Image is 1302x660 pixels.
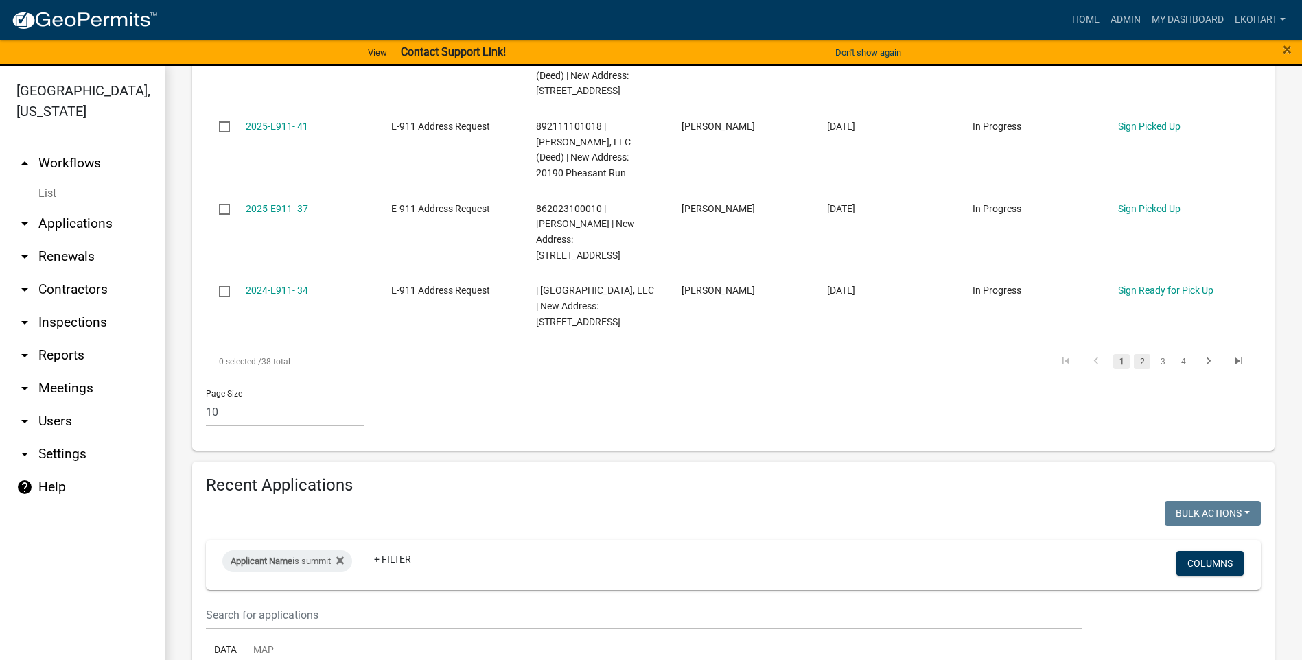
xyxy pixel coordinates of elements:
h4: Recent Applications [206,475,1261,495]
i: help [16,479,33,495]
a: Sign Picked Up [1118,203,1181,214]
a: 3 [1154,354,1171,369]
button: Columns [1176,551,1244,576]
div: 38 total [206,344,623,379]
a: 2025-E911- 37 [246,203,308,214]
span: | Rosebud Farms, LLC | New Address: 11623 Co Hwy S33 [536,285,654,327]
span: E-911 Address Request [391,285,490,296]
button: Don't show again [830,41,907,64]
span: 862023100010 | Timothy Williams | New Address: 31230 RR Ave [536,203,635,261]
i: arrow_drop_down [16,281,33,298]
span: E-911 Address Request [391,203,490,214]
i: arrow_drop_up [16,155,33,172]
div: is summit [222,550,352,572]
i: arrow_drop_down [16,215,33,232]
a: lkohart [1229,7,1291,33]
input: Search for applications [206,601,1082,629]
a: 2024-E911- 34 [246,285,308,296]
a: My Dashboard [1146,7,1229,33]
li: page 2 [1132,350,1152,373]
a: Home [1067,7,1105,33]
span: 03/05/2025 [827,203,855,214]
li: page 3 [1152,350,1173,373]
i: arrow_drop_down [16,380,33,397]
a: go to previous page [1083,354,1109,369]
i: arrow_drop_down [16,314,33,331]
span: In Progress [973,121,1021,132]
a: + Filter [363,547,422,571]
a: 1 [1113,354,1130,369]
a: View [362,41,393,64]
span: In Progress [973,285,1021,296]
span: Lori Kohart [682,203,755,214]
a: 2 [1134,354,1150,369]
i: arrow_drop_down [16,413,33,429]
span: 892213200014 | Merle L Hoversten Trust (Deed) | New Address: 12468 EE Avenue [536,38,633,96]
li: page 4 [1173,350,1194,373]
button: Bulk Actions [1165,501,1261,526]
a: Sign Picked Up [1118,121,1181,132]
span: E-911 Address Request [391,121,490,132]
span: Lori Kohart [682,285,755,296]
i: arrow_drop_down [16,248,33,265]
a: 2025-E911- 41 [246,121,308,132]
i: arrow_drop_down [16,347,33,364]
a: Admin [1105,7,1146,33]
span: 03/27/2025 [827,121,855,132]
span: 0 selected / [219,357,261,366]
span: Lori Kohart [682,121,755,132]
a: Sign Ready for Pick Up [1118,285,1213,296]
strong: Contact Support Link! [401,45,506,58]
a: go to last page [1226,354,1252,369]
a: go to first page [1053,354,1079,369]
li: page 1 [1111,350,1132,373]
a: go to next page [1196,354,1222,369]
i: arrow_drop_down [16,446,33,462]
span: Applicant Name [231,556,292,566]
a: 4 [1175,354,1191,369]
span: × [1283,40,1292,59]
span: 892111101018 | Simon Peter, LLC (Deed) | New Address: 20190 Pheasant Run [536,121,631,178]
span: In Progress [973,203,1021,214]
span: 12/05/2024 [827,285,855,296]
button: Close [1283,41,1292,58]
